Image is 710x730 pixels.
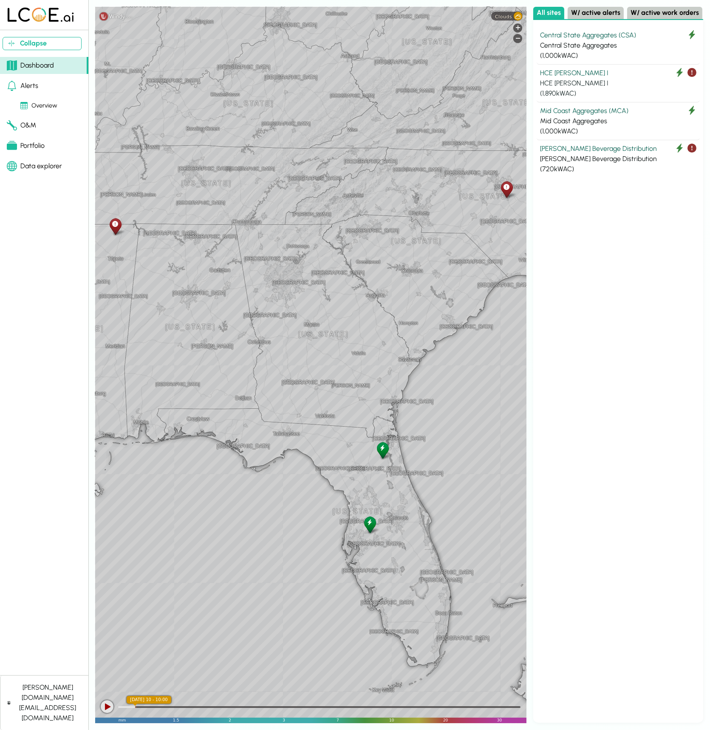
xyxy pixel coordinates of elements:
[537,102,700,140] button: Mid Coast Aggregates (MCA) Mid Coast Aggregates (1,000kWAC)
[540,40,696,51] div: Central State Aggregates
[7,161,62,171] div: Data explorer
[540,88,696,99] div: ( 1,890 kWAC)
[540,51,696,61] div: ( 1,000 kWAC)
[540,68,696,78] div: HCE [PERSON_NAME] I
[537,140,700,178] button: [PERSON_NAME] Beverage Distribution [PERSON_NAME] Beverage Distribution (720kWAC)
[540,144,696,154] div: [PERSON_NAME] Beverage Distribution
[14,682,82,723] div: [PERSON_NAME][DOMAIN_NAME][EMAIL_ADDRESS][DOMAIN_NAME]
[7,120,36,130] div: O&M
[540,154,696,164] div: [PERSON_NAME] Beverage Distribution
[375,441,390,460] div: Mid Coast Aggregates
[540,30,696,40] div: Central State Aggregates (CSA)
[537,27,700,65] button: Central State Aggregates (CSA) Central State Aggregates (1,000kWAC)
[7,60,54,71] div: Dashboard
[537,65,700,102] button: HCE [PERSON_NAME] I HCE [PERSON_NAME] I (1,890kWAC)
[127,696,171,704] div: [DATE] 10 - 10:00
[362,515,377,534] div: Central State Aggregates
[540,106,696,116] div: Mid Coast Aggregates (MCA)
[540,164,696,174] div: ( 720 kWAC)
[513,23,522,32] div: Zoom in
[495,14,512,19] span: Clouds
[20,101,57,110] div: Overview
[127,696,171,704] div: local time
[499,180,514,199] div: HCE Johnston I
[3,37,82,50] button: Collapse
[108,217,123,236] div: Mitchell Beverage Distribution
[540,78,696,88] div: HCE [PERSON_NAME] I
[533,7,564,19] button: All sites
[7,141,45,151] div: Portfolio
[540,126,696,136] div: ( 1,000 kWAC)
[513,34,522,43] div: Zoom out
[533,7,703,20] div: Select site list category
[627,7,702,19] button: W/ active work orders
[7,81,38,91] div: Alerts
[540,116,696,126] div: Mid Coast Aggregates
[568,7,624,19] button: W/ active alerts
